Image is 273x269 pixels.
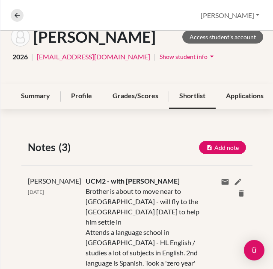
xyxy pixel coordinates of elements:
span: (3) [59,140,74,155]
div: Summary [11,84,60,109]
span: | [31,52,33,62]
span: [PERSON_NAME] [28,177,81,185]
span: UCM2 - with [PERSON_NAME] [86,177,180,185]
span: 2026 [12,52,28,62]
i: arrow_drop_down [208,52,216,61]
div: Shortlist [169,84,216,109]
h1: [PERSON_NAME] [33,28,156,46]
div: Open Intercom Messenger [244,240,264,260]
a: [EMAIL_ADDRESS][DOMAIN_NAME] [37,52,150,62]
div: Profile [61,84,102,109]
button: [PERSON_NAME] [197,7,263,23]
button: Show student infoarrow_drop_down [159,50,217,63]
span: Show student info [160,53,208,60]
button: Add note [199,141,246,154]
img: Maja Menyhárt's avatar [11,27,30,47]
a: Access student's account [182,30,263,44]
span: Notes [28,140,59,155]
span: [DATE] [28,189,44,195]
div: Grades/Scores [102,84,169,109]
span: | [154,52,156,62]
